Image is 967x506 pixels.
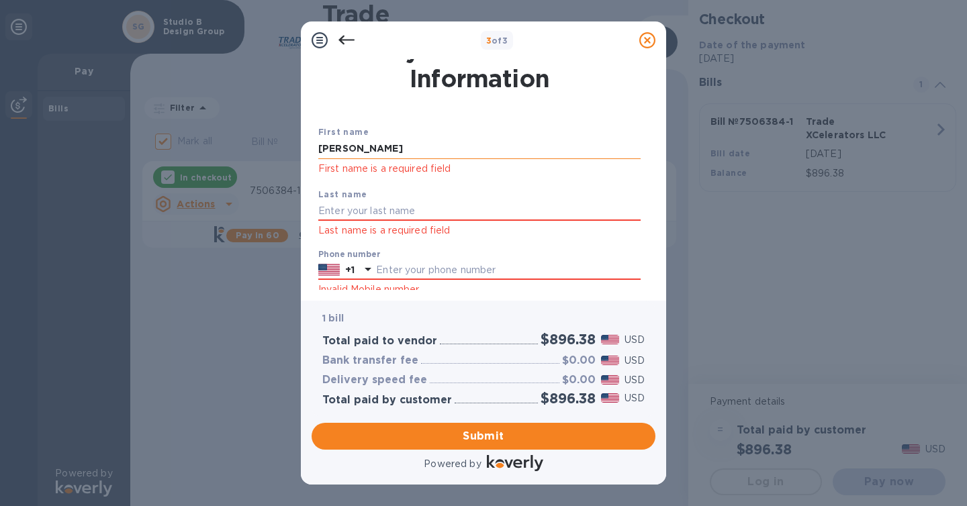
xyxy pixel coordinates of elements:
img: USD [601,356,619,365]
input: Enter your phone number [376,260,641,281]
h1: Payment Contact Information [318,36,641,93]
span: Submit [322,428,645,444]
b: 1 bill [322,313,344,323]
h2: $896.38 [541,331,596,348]
h3: Bank transfer fee [322,354,418,367]
b: Last name [318,189,367,199]
b: First name [318,127,369,137]
p: Powered by [424,457,481,471]
span: 3 [486,36,492,46]
b: of 3 [486,36,508,46]
h3: Total paid by customer [322,394,452,407]
img: Logo [487,455,543,471]
img: USD [601,335,619,344]
h3: Total paid to vendor [322,335,437,348]
input: Enter your first name [318,139,641,159]
p: First name is a required field [318,161,641,176]
img: US [318,262,340,277]
h3: Delivery speed fee [322,374,427,387]
h3: $0.00 [562,374,596,387]
p: USD [625,333,645,347]
label: Phone number [318,250,380,258]
p: Last name is a required field [318,223,641,238]
p: USD [625,354,645,368]
p: USD [625,373,645,387]
h3: $0.00 [562,354,596,367]
h2: $896.38 [541,390,596,407]
img: USD [601,393,619,403]
p: +1 [345,263,355,276]
p: USD [625,391,645,405]
img: USD [601,375,619,385]
input: Enter your last name [318,201,641,221]
p: Invalid Mobile number [318,282,641,297]
button: Submit [312,423,655,450]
